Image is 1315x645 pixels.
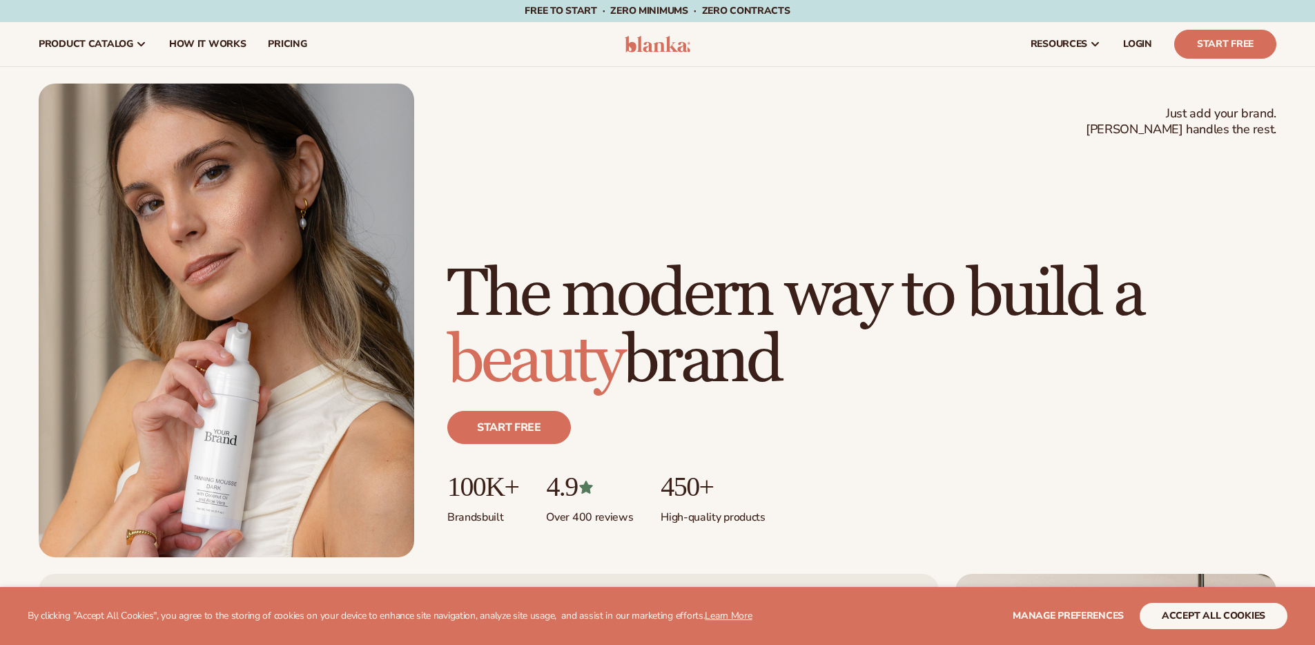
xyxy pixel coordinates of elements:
span: beauty [447,320,623,401]
p: Over 400 reviews [546,502,633,525]
a: Start free [447,411,571,444]
a: How It Works [158,22,257,66]
a: Start Free [1174,30,1276,59]
p: 4.9 [546,472,633,502]
h1: The modern way to build a brand [447,262,1276,394]
a: LOGIN [1112,22,1163,66]
p: 450+ [661,472,765,502]
span: Free to start · ZERO minimums · ZERO contracts [525,4,790,17]
img: logo [625,36,690,52]
button: accept all cookies [1140,603,1287,629]
p: By clicking "Accept All Cookies", you agree to the storing of cookies on your device to enhance s... [28,610,752,622]
p: Brands built [447,502,518,525]
img: Female holding tanning mousse. [39,84,414,557]
span: Just add your brand. [PERSON_NAME] handles the rest. [1086,106,1276,138]
a: Learn More [705,609,752,622]
span: How It Works [169,39,246,50]
p: 100K+ [447,472,518,502]
p: High-quality products [661,502,765,525]
span: Manage preferences [1013,609,1124,622]
span: LOGIN [1123,39,1152,50]
span: resources [1031,39,1087,50]
a: product catalog [28,22,158,66]
span: pricing [268,39,306,50]
span: product catalog [39,39,133,50]
a: pricing [257,22,318,66]
button: Manage preferences [1013,603,1124,629]
a: resources [1020,22,1112,66]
